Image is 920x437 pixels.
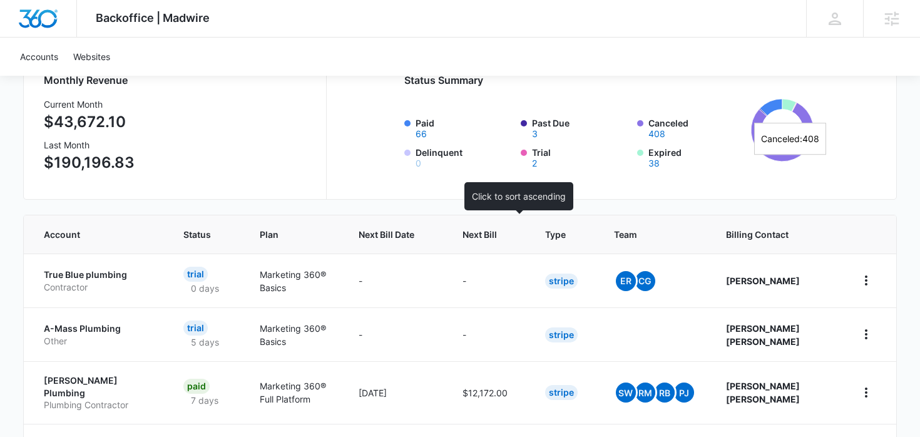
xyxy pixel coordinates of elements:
[545,327,578,342] div: Stripe
[416,130,427,138] button: Paid
[44,374,154,399] p: [PERSON_NAME] Plumbing
[183,394,226,407] p: 7 days
[260,322,329,348] p: Marketing 360® Basics
[772,123,792,138] tspan: 517
[13,38,66,76] a: Accounts
[856,383,876,403] button: home
[183,336,227,349] p: 5 days
[44,281,154,294] p: Contractor
[416,146,513,168] label: Delinquent
[344,307,447,361] td: -
[614,228,678,241] span: Team
[44,111,135,133] p: $43,672.10
[44,152,135,174] p: $190,196.83
[726,323,800,347] strong: [PERSON_NAME] [PERSON_NAME]
[674,383,694,403] span: PJ
[545,385,578,400] div: Stripe
[545,228,566,241] span: Type
[44,138,135,152] h3: Last Month
[648,146,746,168] label: Expired
[96,11,210,24] span: Backoffice | Madwire
[183,321,208,336] div: Trial
[532,159,537,168] button: Trial
[44,322,154,347] a: A-Mass PlumbingOther
[532,146,630,168] label: Trial
[464,182,573,210] div: Click to sort ascending
[344,361,447,424] td: [DATE]
[726,228,826,241] span: Billing Contact
[648,159,660,168] button: Expired
[260,379,329,406] p: Marketing 360® Full Platform
[260,268,329,294] p: Marketing 360® Basics
[44,322,154,335] p: A-Mass Plumbing
[532,116,630,138] label: Past Due
[44,228,136,241] span: Account
[183,228,212,241] span: Status
[726,275,800,286] strong: [PERSON_NAME]
[616,271,636,291] span: ER
[260,228,329,241] span: Plan
[635,383,655,403] span: RM
[655,383,675,403] span: RB
[648,130,665,138] button: Canceled
[183,379,210,394] div: Paid
[545,274,578,289] div: Stripe
[183,267,208,282] div: Trial
[359,228,414,241] span: Next Bill Date
[856,324,876,344] button: home
[44,335,154,347] p: Other
[532,130,538,138] button: Past Due
[447,307,530,361] td: -
[404,73,814,88] h2: Status Summary
[44,73,311,88] h2: Monthly Revenue
[44,98,135,111] h3: Current Month
[463,228,497,241] span: Next Bill
[44,399,154,411] p: Plumbing Contractor
[726,381,800,404] strong: [PERSON_NAME] [PERSON_NAME]
[183,282,227,295] p: 0 days
[44,374,154,411] a: [PERSON_NAME] PlumbingPlumbing Contractor
[44,269,154,293] a: True Blue plumbingContractor
[856,270,876,290] button: home
[447,361,530,424] td: $12,172.00
[66,38,118,76] a: Websites
[648,116,746,138] label: Canceled
[447,254,530,307] td: -
[416,116,513,138] label: Paid
[344,254,447,307] td: -
[44,269,154,281] p: True Blue plumbing
[616,383,636,403] span: SW
[635,271,655,291] span: CG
